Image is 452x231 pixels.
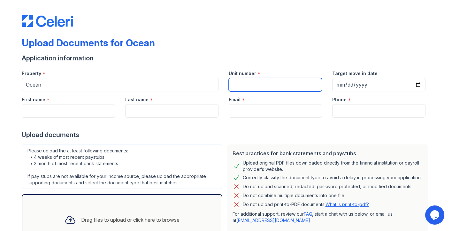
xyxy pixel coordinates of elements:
div: Do not combine multiple documents into one file. [243,192,345,199]
label: Phone [332,96,347,103]
p: Do not upload print-to-PDF documents. [243,201,369,208]
label: Target move in date [332,70,378,77]
div: Upload Documents for Ocean [22,37,155,49]
div: Upload documents [22,130,431,139]
a: [EMAIL_ADDRESS][DOMAIN_NAME] [236,218,310,223]
img: CE_Logo_Blue-a8612792a0a2168367f1c8372b55b34899dd931a85d93a1a3d3e32e68fde9ad4.png [22,15,73,27]
label: First name [22,96,45,103]
div: Best practices for bank statements and paystubs [233,150,423,157]
label: Email [229,96,241,103]
div: Do not upload scanned, redacted, password protected, or modified documents. [243,183,412,190]
a: FAQ [304,211,312,217]
div: Please upload the at least following documents: • 4 weeks of most recent paystubs • 2 month of mo... [22,144,222,189]
div: Drag files to upload or click here to browse [81,216,180,224]
iframe: chat widget [425,205,446,225]
p: For additional support, review our , start a chat with us below, or email us at [233,211,423,224]
div: Upload original PDF files downloaded directly from the financial institution or payroll provider’... [243,160,423,173]
div: Correctly classify the document type to avoid a delay in processing your application. [243,174,422,181]
label: Unit number [229,70,256,77]
a: What is print-to-pdf? [326,202,369,207]
div: Application information [22,54,431,63]
label: Property [22,70,41,77]
label: Last name [125,96,149,103]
